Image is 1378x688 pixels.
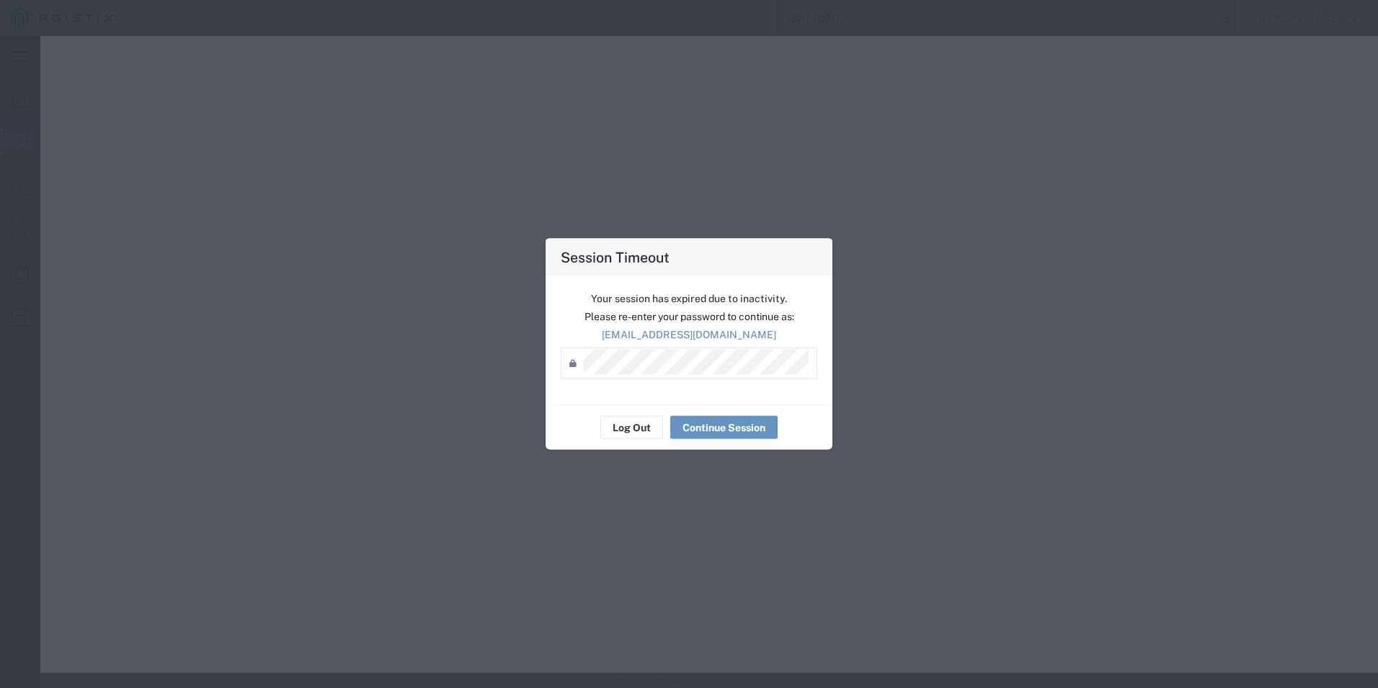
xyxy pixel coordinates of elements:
[600,416,663,439] button: Log Out
[561,309,817,325] p: Please re-enter your password to continue as:
[561,247,670,268] h4: Session Timeout
[561,291,817,306] p: Your session has expired due to inactivity.
[670,416,778,439] button: Continue Session
[561,327,817,343] p: [EMAIL_ADDRESS][DOMAIN_NAME]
